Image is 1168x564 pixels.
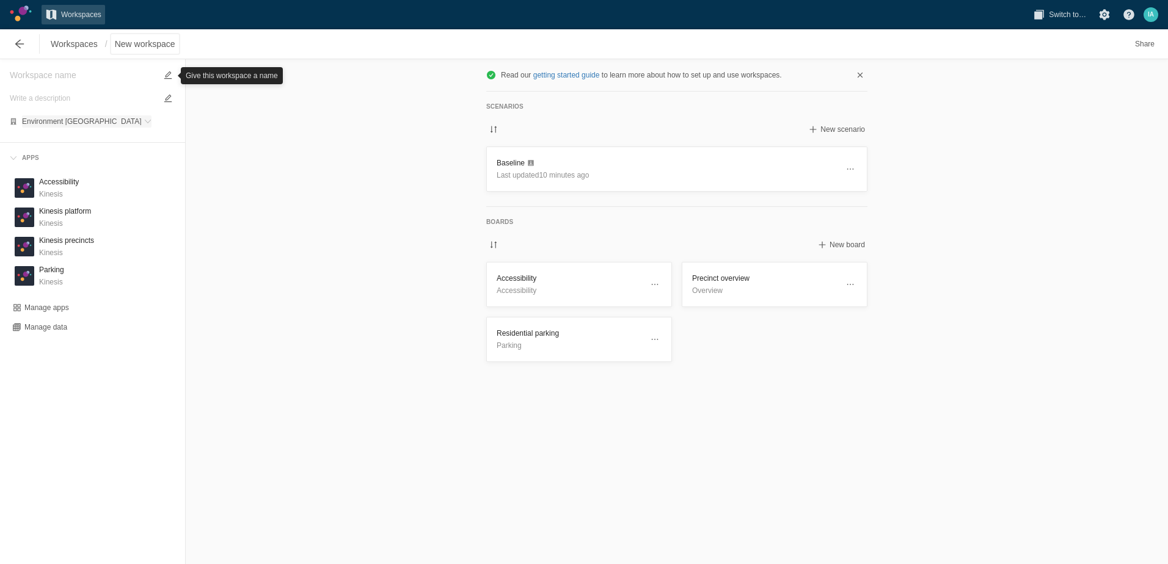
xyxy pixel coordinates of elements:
span: New board [830,240,865,250]
div: IA [1144,7,1158,22]
div: Read our to learn more about how to set up and use workspaces. [496,69,853,81]
span: Manage data [24,322,67,332]
h5: Boards [486,217,867,228]
span: Switch to… [1049,9,1086,21]
button: Environment [GEOGRAPHIC_DATA] [22,115,151,128]
div: KKinesis logoKinesis precinctsKinesis [10,232,175,261]
a: AccessibilityAccessibility [486,262,672,307]
a: BaselineLast updated10 minutes ago [486,146,867,192]
span: Share [1135,38,1155,50]
div: KKinesis logoParkingKinesis [10,261,175,291]
h3: Kinesis platform [39,205,91,217]
button: Manage apps [10,300,71,315]
div: Apps [17,153,39,164]
h3: Parking [39,264,64,276]
div: K [15,208,34,227]
h3: Accessibility [497,272,642,284]
nav: Breadcrumb [47,34,179,54]
div: Manage apps [24,303,69,313]
p: Kinesis [39,276,64,288]
span: Environment [GEOGRAPHIC_DATA] [22,118,142,125]
h3: Accessibility [39,176,79,188]
p: Overview [692,284,838,297]
button: New scenario [806,122,867,137]
span: Workspaces [61,9,101,21]
div: Give this workspace a name [181,67,283,84]
h3: Residential parking [497,327,642,339]
a: Residential parkingParking [486,317,672,362]
button: Manage data [10,320,70,334]
p: Kinesis [39,217,91,230]
div: K [15,266,34,286]
span: New scenario [820,125,865,134]
h3: Kinesis precincts [39,234,94,247]
button: Share [1131,34,1158,54]
h5: Scenarios [486,101,867,112]
p: Parking [497,339,642,352]
div: K [15,178,34,198]
p: Kinesis [39,188,79,200]
div: KKinesis logoKinesis platformKinesis [10,203,175,232]
span: / [101,34,111,54]
span: Last updated 10 minutes ago [497,171,589,179]
a: New workspace [111,34,179,54]
span: Workspaces [51,38,98,50]
button: Switch to… [1029,5,1090,24]
a: getting started guide [533,71,600,79]
a: Workspaces [47,34,101,54]
div: Apps [5,148,180,168]
p: Accessibility [497,284,642,297]
div: KKinesis logoAccessibilityKinesis [10,173,175,203]
div: K [15,237,34,256]
button: New board [815,237,867,252]
a: Workspaces [42,5,105,24]
p: Kinesis [39,247,94,259]
a: Precinct overviewOverview [682,262,867,307]
h3: Precinct overview [692,272,838,284]
span: New workspace [115,38,175,50]
h3: Baseline [497,157,838,169]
